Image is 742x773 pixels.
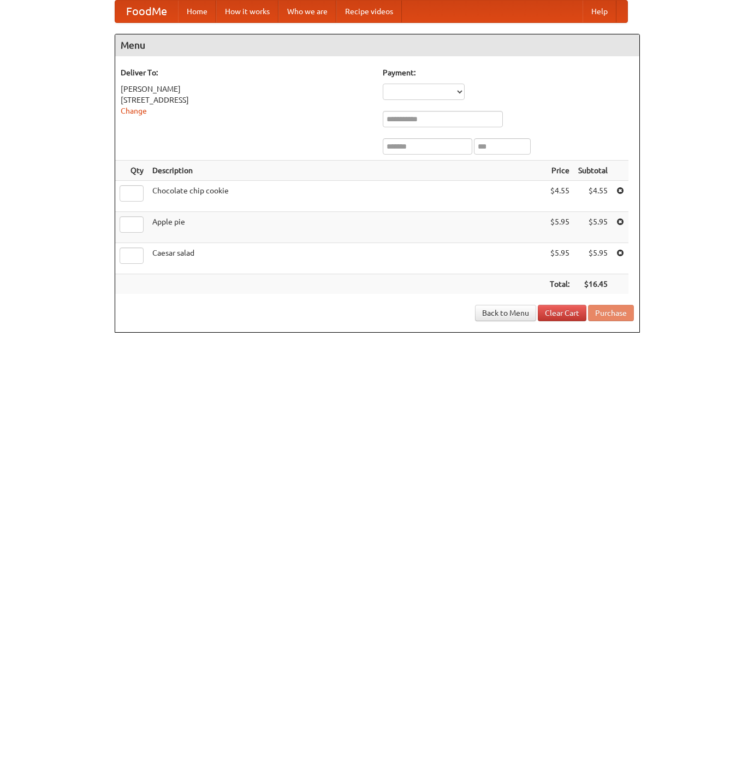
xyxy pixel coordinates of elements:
[115,34,639,56] h4: Menu
[278,1,336,22] a: Who we are
[121,95,372,105] div: [STREET_ADDRESS]
[574,243,612,274] td: $5.95
[574,181,612,212] td: $4.55
[574,161,612,181] th: Subtotal
[545,212,574,243] td: $5.95
[475,305,536,321] a: Back to Menu
[178,1,216,22] a: Home
[574,274,612,294] th: $16.45
[115,161,148,181] th: Qty
[538,305,586,321] a: Clear Cart
[148,161,545,181] th: Description
[121,107,147,115] a: Change
[121,84,372,95] div: [PERSON_NAME]
[336,1,402,22] a: Recipe videos
[574,212,612,243] td: $5.95
[588,305,634,321] button: Purchase
[545,161,574,181] th: Price
[383,67,634,78] h5: Payment:
[545,274,574,294] th: Total:
[148,212,545,243] td: Apple pie
[583,1,616,22] a: Help
[115,1,178,22] a: FoodMe
[148,181,545,212] td: Chocolate chip cookie
[545,243,574,274] td: $5.95
[545,181,574,212] td: $4.55
[216,1,278,22] a: How it works
[121,67,372,78] h5: Deliver To:
[148,243,545,274] td: Caesar salad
